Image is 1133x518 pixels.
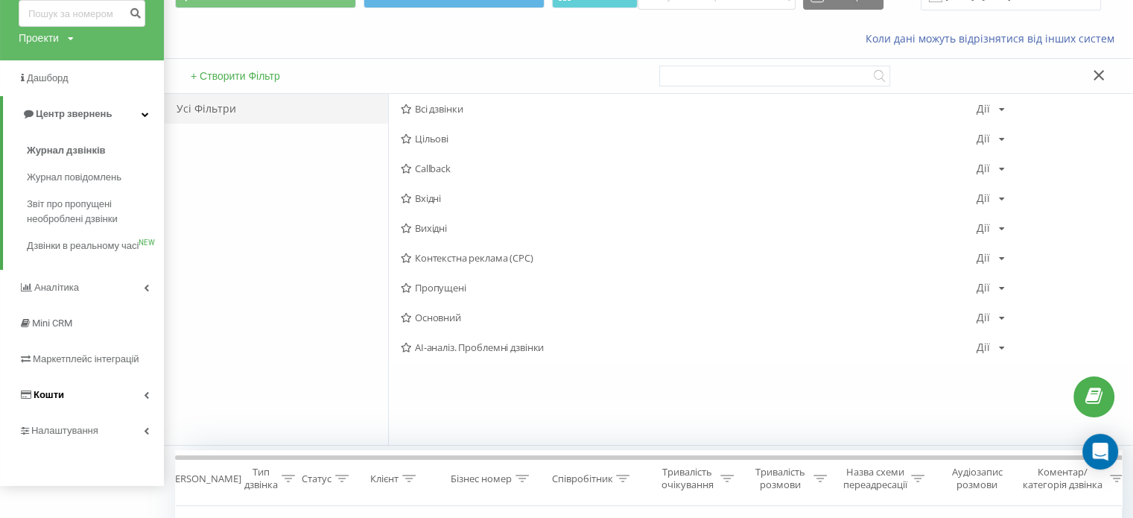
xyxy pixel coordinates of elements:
[27,239,139,253] span: Дзвінки в реальному часі
[401,133,977,144] span: Цільові
[166,473,241,485] div: [PERSON_NAME]
[977,223,990,233] div: Дії
[27,170,121,185] span: Журнал повідомлень
[843,466,907,491] div: Назва схеми переадресації
[1088,69,1110,84] button: Закрити
[658,466,717,491] div: Тривалість очікування
[751,466,810,491] div: Тривалість розмови
[941,466,1013,491] div: Аудіозапис розмови
[27,191,164,233] a: Звіт про пропущені необроблені дзвінки
[302,473,331,485] div: Статус
[977,193,990,203] div: Дії
[977,104,990,114] div: Дії
[27,72,69,83] span: Дашборд
[977,282,990,293] div: Дії
[32,318,72,329] span: Mini CRM
[401,312,977,323] span: Основний
[27,233,164,259] a: Дзвінки в реальному часіNEW
[977,163,990,174] div: Дії
[27,143,106,158] span: Журнал дзвінків
[451,473,512,485] div: Бізнес номер
[401,282,977,293] span: Пропущені
[27,164,164,191] a: Журнал повідомлень
[1019,466,1106,491] div: Коментар/категорія дзвінка
[866,31,1122,45] a: Коли дані можуть відрізнятися вiд інших систем
[3,96,164,132] a: Центр звернень
[401,342,977,353] span: AI-аналіз. Проблемні дзвінки
[186,69,285,83] button: + Створити Фільтр
[244,466,278,491] div: Тип дзвінка
[19,31,59,45] div: Проекти
[977,312,990,323] div: Дії
[401,223,977,233] span: Вихідні
[27,137,164,164] a: Журнал дзвінків
[551,473,612,485] div: Співробітник
[34,389,64,400] span: Кошти
[33,353,139,364] span: Маркетплейс інтеграцій
[27,197,156,227] span: Звіт про пропущені необроблені дзвінки
[977,342,990,353] div: Дії
[1082,434,1118,470] div: Open Intercom Messenger
[977,133,990,144] div: Дії
[370,473,399,485] div: Клієнт
[31,425,98,436] span: Налаштування
[165,94,388,124] div: Усі Фільтри
[401,104,977,114] span: Всі дзвінки
[401,193,977,203] span: Вхідні
[36,108,112,119] span: Центр звернень
[34,282,79,293] span: Аналiтика
[977,253,990,263] div: Дії
[401,253,977,263] span: Контекстна реклама (CPC)
[401,163,977,174] span: Callback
